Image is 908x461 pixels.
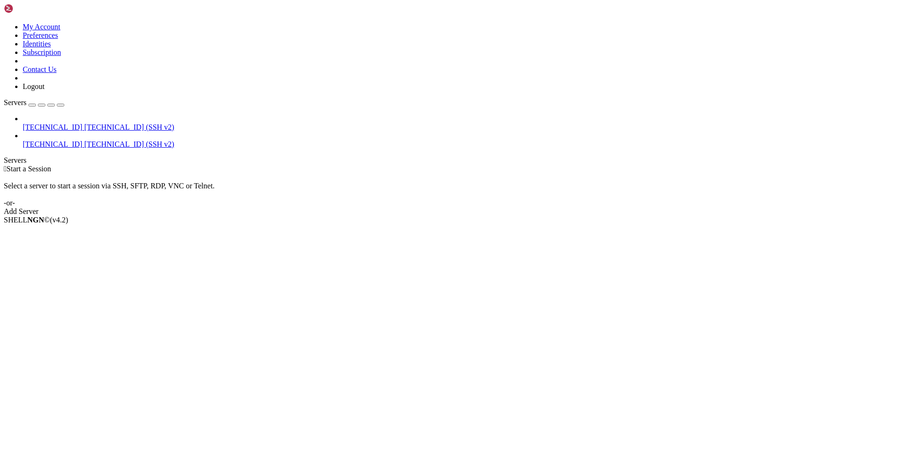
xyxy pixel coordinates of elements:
[4,156,904,165] div: Servers
[23,31,58,39] a: Preferences
[4,173,904,207] div: Select a server to start a session via SSH, SFTP, RDP, VNC or Telnet. -or-
[4,165,7,173] span: 
[23,115,904,132] li: [TECHNICAL_ID] [TECHNICAL_ID] (SSH v2)
[23,123,82,131] span: [TECHNICAL_ID]
[84,123,174,131] span: [TECHNICAL_ID] (SSH v2)
[4,207,904,216] div: Add Server
[4,216,68,224] span: SHELL ©
[50,216,69,224] span: 4.2.0
[23,23,61,31] a: My Account
[23,123,904,132] a: [TECHNICAL_ID] [TECHNICAL_ID] (SSH v2)
[4,4,58,13] img: Shellngn
[4,98,64,106] a: Servers
[7,165,51,173] span: Start a Session
[23,132,904,149] li: [TECHNICAL_ID] [TECHNICAL_ID] (SSH v2)
[84,140,174,148] span: [TECHNICAL_ID] (SSH v2)
[4,98,26,106] span: Servers
[23,82,44,90] a: Logout
[23,140,82,148] span: [TECHNICAL_ID]
[27,216,44,224] b: NGN
[23,48,61,56] a: Subscription
[23,40,51,48] a: Identities
[23,140,904,149] a: [TECHNICAL_ID] [TECHNICAL_ID] (SSH v2)
[23,65,57,73] a: Contact Us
